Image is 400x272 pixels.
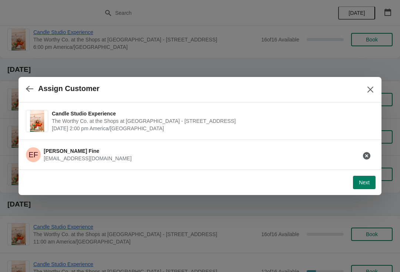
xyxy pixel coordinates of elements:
button: Close [364,83,377,96]
span: [DATE] 2:00 pm America/[GEOGRAPHIC_DATA] [52,125,370,132]
span: [PERSON_NAME] Fine [44,148,99,154]
span: Candle Studio Experience [52,110,370,117]
span: [EMAIL_ADDRESS][DOMAIN_NAME] [44,155,131,161]
button: Next [353,176,376,189]
h2: Assign Customer [38,84,100,93]
img: Candle Studio Experience | The Worthy Co. at the Shops at Clearfork - 5008 Gage Ave. | October 3 ... [30,110,44,132]
span: Next [359,179,370,185]
span: Emily [26,147,41,162]
span: The Worthy Co. at the Shops at [GEOGRAPHIC_DATA] - [STREET_ADDRESS] [52,117,370,125]
text: EF [29,151,38,159]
